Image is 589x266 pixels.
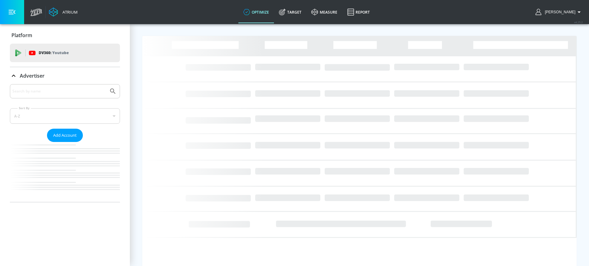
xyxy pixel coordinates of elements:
[542,10,575,14] span: login as: harvir.chahal@zefr.com
[49,7,78,17] a: Atrium
[238,1,274,23] a: optimize
[342,1,375,23] a: Report
[18,106,31,110] label: Sort By
[10,108,120,124] div: A-Z
[52,49,69,56] p: Youtube
[12,87,106,95] input: Search by name
[10,142,120,202] nav: list of Advertiser
[60,9,78,15] div: Atrium
[10,67,120,84] div: Advertiser
[306,1,342,23] a: measure
[39,49,69,56] p: DV360:
[274,1,306,23] a: Target
[10,44,120,62] div: DV360: Youtube
[536,8,583,16] button: [PERSON_NAME]
[574,20,583,24] span: v 4.25.2
[10,84,120,202] div: Advertiser
[20,72,45,79] p: Advertiser
[11,32,32,39] p: Platform
[10,27,120,44] div: Platform
[47,129,83,142] button: Add Account
[53,132,77,139] span: Add Account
